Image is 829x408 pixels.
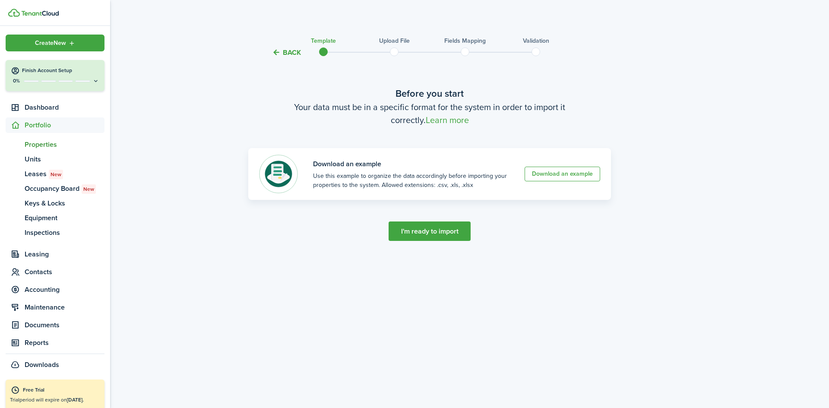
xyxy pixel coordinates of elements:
b: [DATE]. [67,396,84,404]
span: Properties [25,139,104,150]
button: Back [272,48,301,57]
h3: Fields mapping [444,36,486,45]
span: Create New [35,40,66,46]
p: 0% [11,77,22,85]
a: Keys & Locks [6,196,104,211]
banner-title: Download an example [313,159,509,169]
span: Leasing [25,249,104,259]
import-template-banner-description: Use this example to organize the data accordingly before importing your properties to the system.... [313,171,509,190]
img: TenantCloud [21,11,59,16]
span: New [51,171,61,178]
a: Inspections [6,225,104,240]
div: Free Trial [23,386,100,395]
span: Occupancy Board [25,183,104,194]
span: Dashboard [25,102,104,113]
button: Finish Account Setup0% [6,60,104,91]
a: LeasesNew [6,167,104,181]
img: File template [259,155,298,193]
h3: Upload file [379,36,410,45]
span: Reports [25,338,104,348]
span: Documents [25,320,104,330]
a: Learn more [426,115,469,125]
span: Keys & Locks [25,198,104,209]
a: Properties [6,137,104,152]
span: Portfolio [25,120,104,130]
h3: Validation [523,36,549,45]
img: TenantCloud [8,9,20,17]
h4: Finish Account Setup [22,67,99,74]
span: Equipment [25,213,104,223]
a: Units [6,152,104,167]
h3: Template [311,36,336,45]
span: Maintenance [25,302,104,313]
span: Downloads [25,360,59,370]
a: Reports [6,335,104,351]
span: period will expire on [19,396,84,404]
span: Accounting [25,285,104,295]
button: I'm ready to import [389,221,471,241]
span: New [83,185,94,193]
span: Leases [25,169,104,179]
a: Equipment [6,211,104,225]
span: Units [25,154,104,164]
span: Inspections [25,228,104,238]
p: Trial [10,396,100,404]
wizard-step-header-title: Before you start [248,86,611,101]
span: Contacts [25,267,104,277]
a: Occupancy BoardNew [6,181,104,196]
a: Download an example [525,167,600,181]
wizard-step-header-description: Your data must be in a specific format for the system in order to import it correctly. [248,101,611,127]
button: Open menu [6,35,104,51]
